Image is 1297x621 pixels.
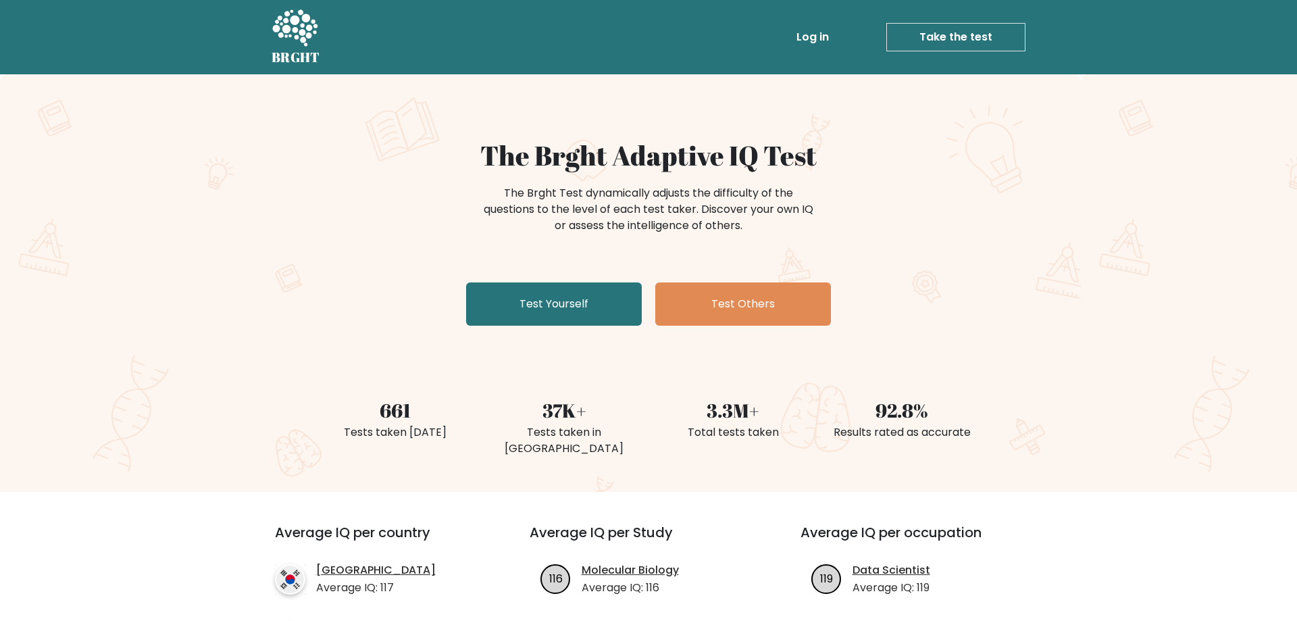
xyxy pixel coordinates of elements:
[582,562,679,578] a: Molecular Biology
[316,580,436,596] p: Average IQ: 117
[886,23,1025,51] a: Take the test
[466,282,642,326] a: Test Yourself
[825,396,978,424] div: 92.8%
[825,424,978,441] div: Results rated as accurate
[657,424,809,441] div: Total tests taken
[549,570,562,586] text: 116
[655,282,831,326] a: Test Others
[657,396,809,424] div: 3.3M+
[319,139,978,172] h1: The Brght Adaptive IQ Test
[488,424,640,457] div: Tests taken in [GEOGRAPHIC_DATA]
[272,5,320,69] a: BRGHT
[800,524,1039,557] h3: Average IQ per occupation
[582,580,679,596] p: Average IQ: 116
[853,580,930,596] p: Average IQ: 119
[820,570,833,586] text: 119
[275,564,305,595] img: country
[275,524,481,557] h3: Average IQ per country
[791,24,834,51] a: Log in
[530,524,768,557] h3: Average IQ per Study
[319,396,472,424] div: 661
[272,49,320,66] h5: BRGHT
[853,562,930,578] a: Data Scientist
[319,424,472,441] div: Tests taken [DATE]
[480,185,817,234] div: The Brght Test dynamically adjusts the difficulty of the questions to the level of each test take...
[316,562,436,578] a: [GEOGRAPHIC_DATA]
[488,396,640,424] div: 37K+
